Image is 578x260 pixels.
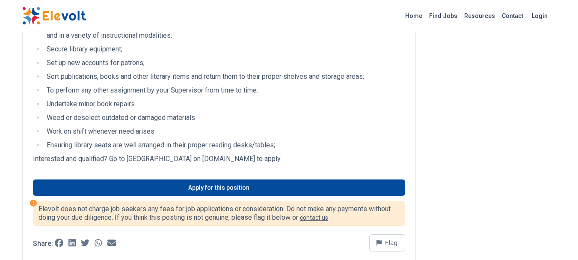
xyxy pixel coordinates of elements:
iframe: Chat Widget [535,219,578,260]
a: Apply for this position [33,179,405,196]
p: Elevolt does not charge job seekers any fees for job applications or consideration. Do not make a... [39,205,400,222]
li: Undertake minor book repairs [44,99,405,109]
a: contact us [300,214,328,221]
li: To perform any other assignment by your Supervisor from time to time. [44,85,405,96]
a: Home [402,9,426,23]
img: Elevolt [22,7,86,25]
button: Flag [369,234,405,251]
li: Set up new accounts for patrons; [44,58,405,68]
li: Ensuring library seats are well arranged in their proper reading desks/tables; [44,140,405,150]
li: Secure library equipment; [44,44,405,54]
a: Login [527,7,553,24]
li: Weed or deselect outdated or damaged materials [44,113,405,123]
li: Work on shift whenever need arises [44,126,405,137]
li: Sort publications, books and other literary items and return them to their proper shelves and sto... [44,72,405,82]
p: Interested and qualified? Go to [GEOGRAPHIC_DATA] on [DOMAIN_NAME] to apply [33,154,405,164]
a: Resources [461,9,498,23]
p: Share: [33,240,53,247]
a: Contact [498,9,527,23]
a: Find Jobs [426,9,461,23]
